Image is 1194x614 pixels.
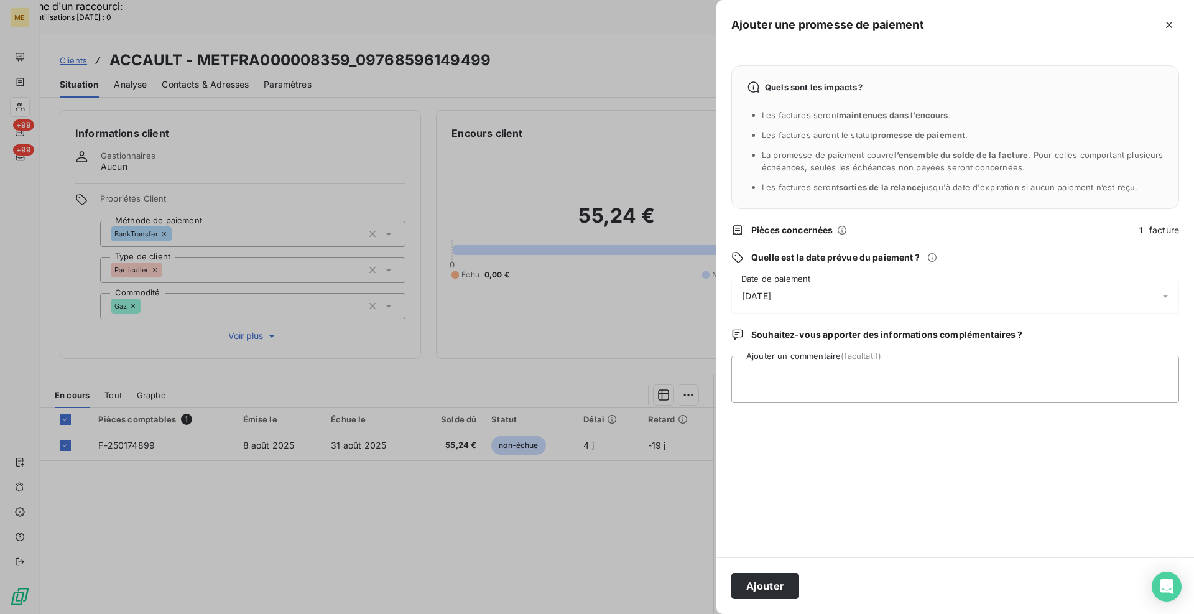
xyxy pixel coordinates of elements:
[1136,224,1179,236] span: facture
[762,110,951,120] span: Les factures seront .
[762,150,1164,172] span: La promesse de paiement couvre . Pour celles comportant plusieurs échéances, seules les échéances...
[751,328,1022,341] span: Souhaitez-vous apporter des informations complémentaires ?
[839,182,922,192] span: sorties de la relance
[751,251,920,264] span: Quelle est la date prévue du paiement ?
[1152,572,1182,602] div: Open Intercom Messenger
[742,290,771,302] span: [DATE]
[731,573,799,599] button: Ajouter
[751,224,833,236] span: Pièces concernées
[839,110,948,120] span: maintenues dans l’encours
[762,182,1137,192] span: Les factures seront jusqu'à date d'expiration si aucun paiement n’est reçu.
[894,150,1029,160] span: l’ensemble du solde de la facture
[1136,225,1147,236] span: 1
[765,82,863,92] span: Quels sont les impacts ?
[762,130,968,140] span: Les factures auront le statut .
[731,16,924,34] h5: Ajouter une promesse de paiement
[872,130,965,140] span: promesse de paiement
